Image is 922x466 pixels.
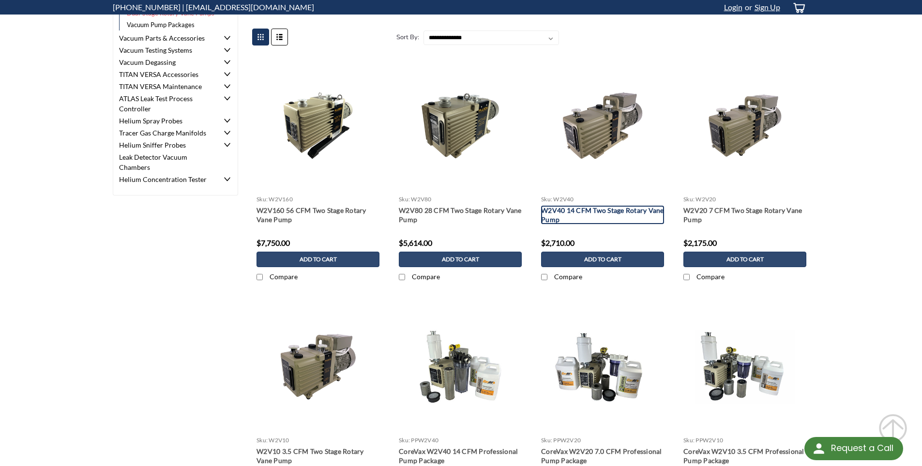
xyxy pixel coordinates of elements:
a: W2V80 28 CFM Two Stage Rotary Vane Pump [399,206,522,224]
a: Toggle Grid View [252,29,269,45]
span: Add to Cart [584,256,621,263]
img: W2V10 3.5 CFM Two Stage Rotary Vane Pump [252,330,384,404]
input: Compare [257,274,263,280]
span: sku: [257,436,268,444]
span: sku: [541,436,552,444]
span: Add to Cart [442,256,479,263]
span: Add to Cart [726,256,764,263]
a: W2V160 56 CFM Two Stage Rotary Vane Pump [257,206,379,224]
input: Compare [541,274,547,280]
span: Compare [270,272,298,281]
span: W2V40 [553,195,574,203]
a: sku: PPW2V10 [683,436,723,444]
a: Helium Spray Probes [113,115,219,127]
span: $2,175.00 [683,238,717,247]
a: sku: W2V10 [257,436,289,444]
a: Vacuum Parts & Accessories [113,32,219,44]
a: sku: W2V80 [399,195,432,203]
span: $5,614.00 [399,238,432,247]
svg: submit [878,414,907,443]
span: W2V160 [269,195,293,203]
span: or [742,2,752,12]
a: sku: PPW2V20 [541,436,581,444]
span: Compare [412,272,440,281]
label: Sort By: [392,30,420,45]
a: Vacuum Testing Systems [113,44,219,56]
span: sku: [683,436,695,444]
a: Add to Cart [399,252,522,267]
span: sku: [399,195,410,203]
span: sku: [683,195,695,203]
div: Scroll Back to Top [878,414,907,443]
a: cart-preview-dropdown [785,0,810,15]
a: sku: W2V40 [541,195,574,203]
span: $2,710.00 [541,238,574,247]
input: Compare [683,274,690,280]
span: Compare [696,272,725,281]
img: CoreVax W2V20 7.0 CFM Professional Pump Package [536,330,669,404]
span: W2V20 [695,195,716,203]
img: CoreVax W2V40 14 CFM Professional Pump Package [394,330,527,404]
span: W2V10 [269,436,289,444]
a: ATLAS Leak Test Process Controller [113,92,219,115]
a: CoreVax W2V40 14 CFM Professional Pump Package [399,447,522,465]
span: $7,750.00 [257,238,290,247]
a: CoreVax W2V20 7.0 CFM Professional Pump Package [541,447,664,465]
span: PPW2V20 [553,436,581,444]
img: round button [811,441,827,456]
img: W2V20 7 CFM Two Stage Rotary Vane Pump [679,89,811,163]
a: Toggle List View [271,29,288,45]
img: W2V80 28 CFM Two Stage Rotary Vane Pump [394,89,527,163]
div: Request a Call [831,437,893,459]
a: Add to Cart [541,252,664,267]
a: sku: W2V160 [257,195,293,203]
img: W2V40 14 CFM Two Stage Rotary Vane Pump [536,89,669,163]
div: Request a Call [804,437,903,460]
a: CoreVax W2V10 3.5 CFM Professional Pump Package [683,447,806,465]
a: sku: PPW2V40 [399,436,438,444]
a: W2V10 3.5 CFM Two Stage Rotary Vane Pump [257,447,379,465]
a: sku: W2V20 [683,195,716,203]
a: Vacuum Pump Packages [119,19,225,31]
a: Vacuum Degassing [113,56,219,68]
span: W2V80 [411,195,431,203]
img: W2V160 56 CFM Two Stage Rotary Vane Pump [252,89,384,163]
span: sku: [541,195,552,203]
a: TITAN VERSA Maintenance [113,80,219,92]
img: CoreVax W2V10 3.5 CFM Professional Pump Package [679,330,811,404]
span: PPW2V40 [411,436,438,444]
span: PPW2V10 [695,436,723,444]
span: Compare [554,272,582,281]
a: TITAN VERSA Accessories [113,68,219,80]
span: sku: [399,436,410,444]
input: Compare [399,274,405,280]
a: Add to Cart [683,252,806,267]
span: sku: [257,195,268,203]
a: Leak Detector Vacuum Chambers [113,151,219,173]
a: Tracer Gas Charge Manifolds [113,127,219,139]
a: Helium Concentration Tester [113,173,219,185]
a: W2V40 14 CFM Two Stage Rotary Vane Pump [541,206,664,224]
a: Helium Sniffer Probes [113,139,219,151]
span: Add to Cart [300,256,337,263]
a: Add to Cart [257,252,379,267]
a: W2V20 7 CFM Two Stage Rotary Vane Pump [683,206,806,224]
